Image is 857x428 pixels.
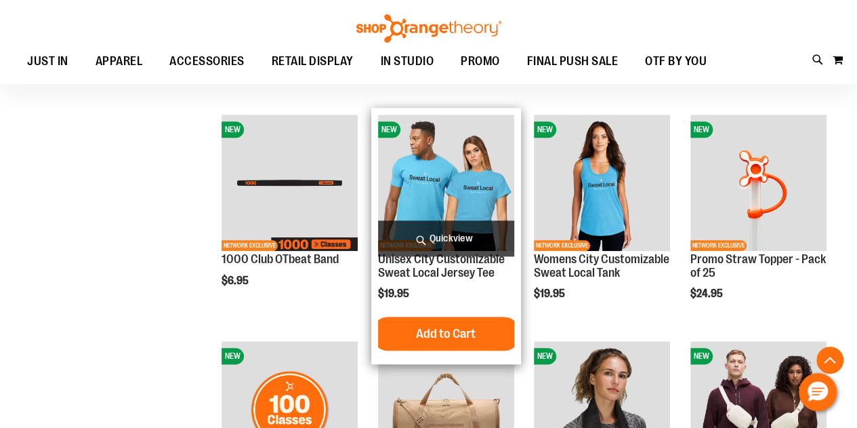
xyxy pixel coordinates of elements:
span: $19.95 [534,288,567,300]
span: JUST IN [27,46,68,77]
span: NETWORK EXCLUSIVE [534,240,590,251]
a: APPAREL [82,46,156,77]
a: RETAIL DISPLAY [258,46,367,77]
a: Womens City Customizable Sweat Local Tank [534,252,669,279]
img: City Customizable Perfect Racerback Tank [534,115,670,251]
div: product [527,108,677,335]
span: OTF BY YOU [645,46,707,77]
span: NEW [534,121,556,138]
span: NEW [690,348,713,364]
img: Shop Orangetheory [354,14,503,43]
a: OTF BY YOU [631,46,720,77]
a: PROMO [447,46,514,77]
span: $24.95 [690,288,725,300]
span: NEW [222,121,244,138]
span: PROMO [461,46,500,77]
span: FINAL PUSH SALE [527,46,619,77]
button: Hello, have a question? Let’s chat. [799,373,837,411]
span: APPAREL [96,46,143,77]
button: Add to Cart [371,317,520,351]
a: Image of 1000 Club OTbeat BandNEWNETWORK EXCLUSIVE [222,115,358,253]
span: NEW [378,121,400,138]
span: NETWORK EXCLUSIVE [222,240,278,251]
div: product [684,108,833,335]
img: Image of 1000 Club OTbeat Band [222,115,358,251]
img: Unisex City Customizable Fine Jersey Tee [378,115,514,251]
a: Quickview [378,220,514,256]
span: Add to Cart [416,326,476,341]
a: Promo Straw Topper - Pack of 25 [690,252,826,279]
span: ACCESSORIES [169,46,245,77]
a: JUST IN [14,46,82,77]
div: product [371,108,521,365]
a: ACCESSORIES [156,46,258,77]
button: Back To Top [816,347,843,374]
a: City Customizable Perfect Racerback TankNEWNETWORK EXCLUSIVE [534,115,670,253]
a: 1000 Club OTbeat Band [222,252,339,266]
img: Promo Straw Topper - Pack of 25 [690,115,827,251]
a: FINAL PUSH SALE [514,46,632,77]
span: IN STUDIO [381,46,434,77]
span: $6.95 [222,275,251,287]
a: IN STUDIO [367,46,448,77]
span: NEW [222,348,244,364]
a: Unisex City Customizable Fine Jersey TeeNEWNETWORK EXCLUSIVE [378,115,514,253]
span: NEW [534,348,556,364]
a: Promo Straw Topper - Pack of 25NEWNETWORK EXCLUSIVE [690,115,827,253]
span: RETAIL DISPLAY [272,46,354,77]
a: Unisex City Customizable Sweat Local Jersey Tee [378,252,505,279]
span: NETWORK EXCLUSIVE [690,240,747,251]
span: $19.95 [378,288,411,300]
div: product [215,108,364,315]
span: NEW [690,121,713,138]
